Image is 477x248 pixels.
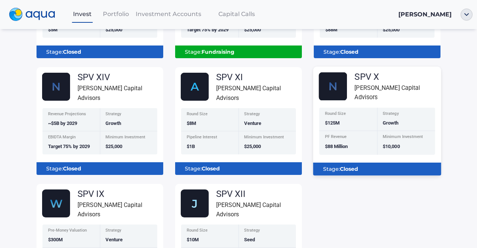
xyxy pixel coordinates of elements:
span: $25,000 [244,144,261,149]
div: Minimum Investment [244,135,291,141]
img: AlphaFund.svg [181,73,209,101]
span: Venture [244,120,261,126]
div: Stage: [181,45,296,58]
span: $10,000 [383,144,399,149]
b: Fundraising [202,48,234,55]
b: Closed [63,165,81,172]
span: $5M [48,27,57,32]
img: Nscale_fund_card.svg [319,72,347,101]
a: Investment Accounts [133,6,204,22]
div: [PERSON_NAME] Capital Advisors [78,200,163,219]
div: Round Size [325,112,373,118]
span: [PERSON_NAME] [398,11,452,18]
span: $25,000 [105,144,122,149]
div: SPV XII [216,189,302,198]
span: Investment Accounts [136,10,201,18]
div: Round Size [187,112,234,118]
span: $25,000 [383,27,399,32]
div: [PERSON_NAME] Capital Advisors [78,84,163,102]
div: Round Size [187,228,234,235]
div: EBIDTA Margin [48,135,95,141]
span: Growth [105,120,121,126]
b: Closed [340,48,358,55]
a: Invest [66,6,99,22]
div: Strategy [105,112,153,118]
div: Strategy [105,228,153,235]
img: logo [9,8,55,21]
div: Pre-Money Valuation [48,228,95,235]
div: Revenue Projections [48,112,95,118]
div: Strategy [244,228,291,235]
b: Closed [202,165,220,172]
div: Pipeline Interest [187,135,234,141]
div: Minimum Investment [383,135,430,141]
div: Stage: [42,45,157,58]
div: Stage: [181,162,296,175]
img: Nscale_fund_card_1.svg [42,73,70,101]
div: Stage: [320,45,435,58]
span: Growth [383,120,398,126]
span: Target 75% by 2029 [48,144,90,149]
a: Portfolio [99,6,133,22]
img: ellipse [461,9,473,21]
span: Capital Calls [218,10,255,18]
div: Stage: [319,163,435,175]
div: SPV XIV [78,73,163,82]
span: $10M [187,237,199,242]
span: $1B [187,144,195,149]
span: ~$5B by 2029 [48,120,77,126]
span: Invest [73,10,92,18]
img: Jukebox.svg [181,189,209,217]
span: $125M [325,120,339,126]
div: Minimum Investment [105,135,153,141]
span: $8M [187,120,196,126]
div: SPV X [354,72,441,81]
div: [PERSON_NAME] Capital Advisors [216,84,302,102]
a: Capital Calls [204,6,269,22]
div: Strategy [383,112,430,118]
div: Strategy [244,112,291,118]
div: SPV XI [216,73,302,82]
span: $300M [48,237,63,242]
span: Target 75% by 2029 [187,27,228,32]
b: Closed [63,48,81,55]
img: Group_48608_1.svg [42,189,70,217]
span: $88M [325,27,337,32]
div: [PERSON_NAME] Capital Advisors [354,83,441,102]
span: Seed [244,237,255,242]
div: SPV IX [78,189,163,198]
span: Venture [105,237,123,242]
span: $88 Million [325,144,348,149]
div: [PERSON_NAME] Capital Advisors [216,200,302,219]
a: logo [4,6,66,23]
div: PF Revenue [325,135,373,141]
div: Stage: [42,162,157,175]
span: $25,000 [105,27,122,32]
b: Closed [340,166,358,172]
span: $25,000 [244,27,261,32]
span: Portfolio [103,10,129,18]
